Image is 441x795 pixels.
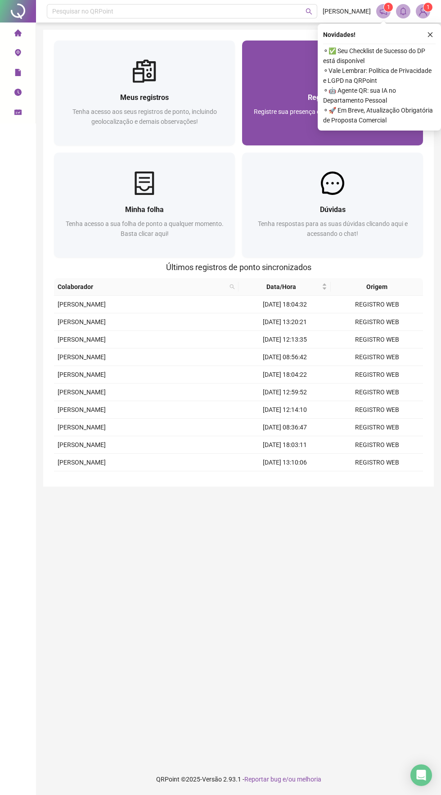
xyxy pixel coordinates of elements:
td: [DATE] 18:04:32 [238,296,331,313]
span: schedule [14,104,22,122]
td: REGISTRO WEB [331,401,423,419]
span: [PERSON_NAME] [58,424,106,431]
span: environment [14,45,22,63]
td: REGISTRO WEB [331,296,423,313]
sup: 1 [384,3,393,12]
div: Open Intercom Messenger [410,764,432,786]
span: [PERSON_NAME] [58,336,106,343]
span: [PERSON_NAME] [58,388,106,396]
span: search [306,8,312,15]
span: bell [399,7,407,15]
span: 1 [427,4,430,10]
span: Reportar bug e/ou melhoria [244,776,321,783]
td: [DATE] 08:36:47 [238,419,331,436]
span: Data/Hora [242,282,320,292]
td: REGISTRO WEB [331,471,423,489]
span: Novidades ! [323,30,355,40]
td: REGISTRO WEB [331,384,423,401]
th: Data/Hora [238,278,331,296]
td: [DATE] 08:52:13 [238,471,331,489]
td: REGISTRO WEB [331,419,423,436]
span: [PERSON_NAME] [58,371,106,378]
span: Tenha acesso a sua folha de ponto a qualquer momento. Basta clicar aqui! [66,220,224,237]
span: [PERSON_NAME] [58,301,106,308]
a: Meus registrosTenha acesso aos seus registros de ponto, incluindo geolocalização e demais observa... [54,41,235,145]
img: 88434 [416,5,430,18]
span: Tenha respostas para as suas dúvidas clicando aqui e acessando o chat! [258,220,408,237]
td: [DATE] 18:03:11 [238,436,331,454]
td: REGISTRO WEB [331,313,423,331]
td: [DATE] 12:59:52 [238,384,331,401]
span: ⚬ Vale Lembrar: Política de Privacidade e LGPD na QRPoint [323,66,436,86]
span: [PERSON_NAME] [58,318,106,325]
a: DúvidasTenha respostas para as suas dúvidas clicando aqui e acessando o chat! [242,153,423,257]
td: [DATE] 13:10:06 [238,454,331,471]
span: Registrar ponto [308,93,358,102]
span: search [228,280,237,294]
td: REGISTRO WEB [331,436,423,454]
span: ⚬ 🤖 Agente QR: sua IA no Departamento Pessoal [323,86,436,105]
span: Dúvidas [320,205,346,214]
td: [DATE] 08:56:42 [238,348,331,366]
td: [DATE] 18:04:22 [238,366,331,384]
span: search [229,284,235,289]
td: REGISTRO WEB [331,454,423,471]
span: notification [379,7,387,15]
td: [DATE] 13:20:21 [238,313,331,331]
a: Minha folhaTenha acesso a sua folha de ponto a qualquer momento. Basta clicar aqui! [54,153,235,257]
span: Versão [202,776,222,783]
span: Tenha acesso aos seus registros de ponto, incluindo geolocalização e demais observações! [72,108,217,125]
span: clock-circle [14,85,22,103]
span: [PERSON_NAME] [58,353,106,361]
span: Registre sua presença com rapidez e segurança clicando aqui! [254,108,411,125]
span: Últimos registros de ponto sincronizados [166,262,311,272]
td: [DATE] 12:14:10 [238,401,331,419]
span: [PERSON_NAME] [58,406,106,413]
span: [PERSON_NAME] [323,6,371,16]
td: REGISTRO WEB [331,366,423,384]
td: REGISTRO WEB [331,331,423,348]
span: home [14,25,22,43]
span: ⚬ 🚀 Em Breve, Atualização Obrigatória de Proposta Comercial [323,105,436,125]
span: ⚬ ✅ Seu Checklist de Sucesso do DP está disponível [323,46,436,66]
span: file [14,65,22,83]
span: Minha folha [125,205,164,214]
span: close [427,32,433,38]
td: [DATE] 12:13:35 [238,331,331,348]
span: [PERSON_NAME] [58,441,106,448]
td: REGISTRO WEB [331,348,423,366]
span: Colaborador [58,282,226,292]
sup: Atualize o seu contato no menu Meus Dados [423,3,432,12]
a: Registrar pontoRegistre sua presença com rapidez e segurança clicando aqui! [242,41,423,145]
span: 1 [387,4,390,10]
footer: QRPoint © 2025 - 2.93.1 - [36,763,441,795]
th: Origem [331,278,423,296]
span: Meus registros [120,93,169,102]
span: [PERSON_NAME] [58,459,106,466]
